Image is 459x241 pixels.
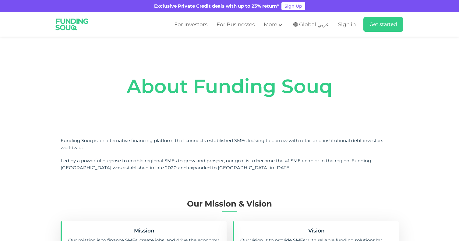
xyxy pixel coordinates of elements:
[173,20,209,30] a: For Investors
[61,137,399,151] div: Funding Souq is an alternative financing platform that connects established SMEs looking to borro...
[338,21,356,27] span: Sign in
[281,2,305,10] a: Sign Up
[133,227,155,234] div: Mission
[61,76,399,97] h1: About Funding Souq
[51,13,93,35] img: Logo
[293,22,298,27] img: SA Flag
[369,21,397,27] span: Get started
[215,20,256,30] a: For Businesses
[337,20,356,30] a: Sign in
[61,157,399,171] div: Led by a powerful purpose to enable regional SMEs to grow and prosper, our goal is to become the ...
[154,3,279,10] div: Exclusive Private Credit deals with up to 23% return*
[299,21,329,28] span: Global عربي
[307,227,326,234] div: Vision
[264,21,277,27] span: More
[187,199,272,209] span: Our Mission & Vision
